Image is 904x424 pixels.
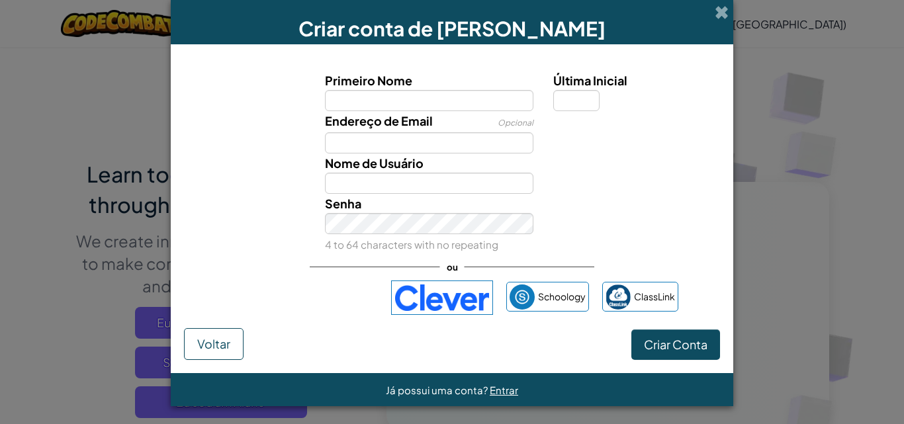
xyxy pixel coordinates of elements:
span: Opcional [498,118,533,128]
span: Endereço de Email [325,113,433,128]
span: ou [440,257,465,276]
span: Nome de Usuário [325,155,424,171]
img: classlink-logo-small.png [606,284,631,310]
img: schoology.png [510,284,535,310]
a: Entrar [490,384,518,396]
span: Criar Conta [644,337,707,352]
span: Senha [325,196,361,211]
span: Primeiro Nome [325,73,412,88]
small: 4 to 64 characters with no repeating [325,238,498,251]
span: Voltar [197,336,230,351]
span: Última Inicial [553,73,627,88]
span: Schoology [538,287,586,306]
span: Criar conta de [PERSON_NAME] [298,16,606,41]
span: Já possui uma conta? [386,384,490,396]
img: clever-logo-blue.png [391,280,493,315]
button: Criar Conta [631,329,720,360]
button: Voltar [184,328,244,360]
span: ClassLink [634,287,675,306]
iframe: Botão "Fazer login com o Google" [220,283,384,312]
